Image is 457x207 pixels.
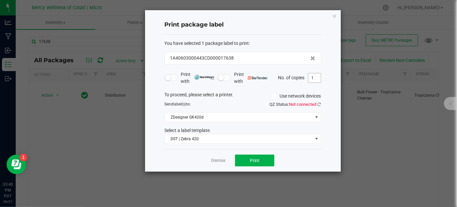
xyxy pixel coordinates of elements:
[289,102,317,107] span: Not connected
[160,127,326,134] div: Select a label template.
[165,41,249,46] span: You have selected 1 package label to print
[248,76,268,80] img: bartender.png
[160,91,326,101] div: To proceed, please select a printer.
[270,102,321,107] span: QZ Status:
[165,113,313,122] span: ZDesigner GK420d
[165,134,313,143] span: DST | Zebra 420
[165,21,321,29] h4: Print package label
[170,55,234,62] span: 1A40603000443CD000017638
[250,158,260,163] span: Print
[235,155,274,166] button: Print
[165,102,191,106] span: Send to:
[234,71,268,85] span: Print with
[174,102,187,106] span: label(s)
[194,75,214,80] img: mark_magic_cybra.png
[181,71,214,85] span: Print with
[278,75,305,80] span: No. of copies
[19,154,27,161] iframe: Resource center unread badge
[165,40,321,47] div: :
[211,158,225,163] a: Dismiss
[7,155,26,174] iframe: Resource center
[271,93,321,100] label: Use network devices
